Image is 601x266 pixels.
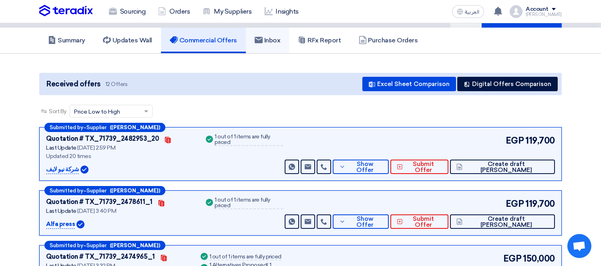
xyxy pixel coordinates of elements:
a: Updates Wall [94,28,161,53]
a: Inbox [246,28,289,53]
h5: RFx Report [298,36,341,44]
div: – [44,123,165,132]
button: Create draft [PERSON_NAME] [450,214,555,229]
span: Show Offer [348,216,382,228]
div: Quotation # TX_71739_2482953_20 [46,134,159,144]
div: – [44,241,165,250]
span: Supplier [86,125,107,130]
a: Insights [258,3,305,20]
h5: Commercial Offers [170,36,237,44]
b: ([PERSON_NAME]) [110,188,160,193]
p: شركة نيو لايف [46,165,79,174]
a: Sourcing [103,3,152,20]
span: Supplier [86,243,107,248]
button: Submit Offer [390,214,448,229]
a: Purchase Orders [350,28,427,53]
div: Quotation # TX_71739_2478611_1 [46,197,153,207]
p: Alfa press [46,220,75,229]
span: العربية [465,9,479,15]
b: ([PERSON_NAME]) [110,243,160,248]
button: Show Offer [333,160,389,174]
img: profile_test.png [510,5,523,18]
span: Supplier [86,188,107,193]
button: العربية [452,5,484,18]
div: Updated 20 times [46,152,195,160]
h5: Summary [48,36,85,44]
span: Submitted by [50,188,83,193]
span: [DATE] 3:40 PM [77,208,116,214]
button: Show Offer [333,214,389,229]
span: Received offers [46,79,101,90]
span: [DATE] 2:59 PM [77,144,115,151]
span: Submitted by [50,243,83,248]
span: Create draft [PERSON_NAME] [464,216,549,228]
span: Show Offer [348,161,382,173]
span: Last Update [46,144,76,151]
img: Verified Account [80,166,88,174]
span: 150,000 [523,252,555,265]
img: Teradix logo [39,5,93,17]
button: Create draft [PERSON_NAME] [450,160,555,174]
div: – [44,186,165,195]
h5: Updates Wall [103,36,152,44]
div: 1 out of 1 items are fully priced [215,197,283,209]
div: [PERSON_NAME] [526,12,562,17]
img: Verified Account [76,220,84,228]
span: Last Update [46,208,76,214]
b: ([PERSON_NAME]) [110,125,160,130]
span: Create draft [PERSON_NAME] [464,161,549,173]
button: Submit Offer [390,160,448,174]
span: 12 Offers [105,80,128,88]
div: Open chat [567,234,591,258]
div: 1 out of 1 items are fully priced [209,254,281,260]
a: RFx Report [289,28,350,53]
h5: Purchase Orders [359,36,418,44]
div: 1 out of 1 items are fully priced [215,134,283,146]
h5: Inbox [255,36,281,44]
a: Commercial Offers [161,28,246,53]
a: Summary [39,28,94,53]
span: Price Low to High [74,108,120,116]
span: Sort By [49,107,66,116]
span: 119,700 [525,197,555,210]
a: Orders [152,3,196,20]
span: Submitted by [50,125,83,130]
span: Submit Offer [405,161,442,173]
span: 119,700 [525,134,555,147]
a: My Suppliers [196,3,258,20]
span: EGP [503,252,522,265]
button: Digital Offers Comparison [457,77,558,91]
span: Submit Offer [405,216,442,228]
button: Excel Sheet Comparison [362,77,456,91]
div: Quotation # TX_71739_2474965_1 [46,252,155,262]
span: EGP [506,134,524,147]
div: Account [526,6,549,13]
span: EGP [506,197,524,210]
